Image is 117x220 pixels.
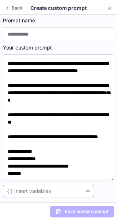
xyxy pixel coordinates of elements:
span: Save custom prompt [65,209,108,214]
label: Your custom prompt [3,44,114,51]
section: Create custom prompt [23,4,94,12]
button: Save custom prompt [50,206,114,217]
span: Back [10,5,24,11]
button: Back [3,4,25,12]
div: { } Insert variables [7,187,51,195]
label: Prompt name [3,17,114,24]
